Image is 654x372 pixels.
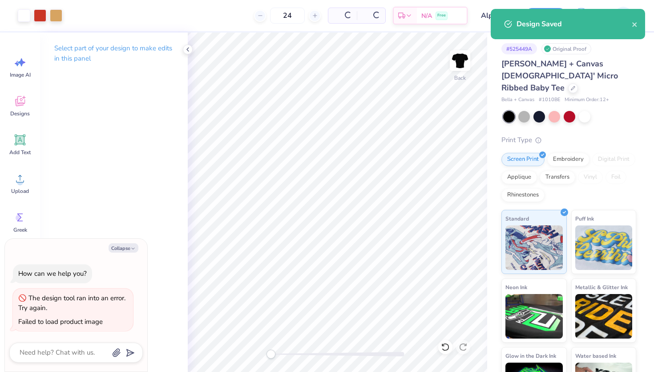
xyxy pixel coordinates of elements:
[505,225,563,270] img: Standard
[501,153,545,166] div: Screen Print
[18,269,87,278] div: How can we help you?
[614,7,632,25] img: Siddhant Singh
[575,282,628,292] span: Metallic & Glitter Ink
[505,282,527,292] span: Neon Ink
[437,12,446,19] span: Free
[474,7,518,25] input: Untitled Design
[575,214,594,223] span: Puff Ink
[501,188,545,202] div: Rhinestones
[632,19,638,29] button: close
[501,135,636,145] div: Print Type
[575,225,633,270] img: Puff Ink
[501,171,537,184] div: Applique
[578,171,603,184] div: Vinyl
[541,43,591,54] div: Original Proof
[109,243,138,253] button: Collapse
[10,110,30,117] span: Designs
[606,171,626,184] div: Foil
[11,188,29,195] span: Upload
[539,96,560,104] span: # 1010BE
[505,351,556,360] span: Glow in the Dark Ink
[10,71,31,78] span: Image AI
[18,294,125,313] div: The design tool ran into an error. Try again.
[517,19,632,29] div: Design Saved
[54,43,174,64] p: Select part of your design to make edits in this panel
[501,58,618,93] span: [PERSON_NAME] + Canvas [DEMOGRAPHIC_DATA]' Micro Ribbed Baby Tee
[565,96,609,104] span: Minimum Order: 12 +
[575,294,633,339] img: Metallic & Glitter Ink
[9,149,31,156] span: Add Text
[540,171,575,184] div: Transfers
[575,351,616,360] span: Water based Ink
[505,294,563,339] img: Neon Ink
[270,8,305,24] input: – –
[505,214,529,223] span: Standard
[451,52,469,69] img: Back
[501,43,537,54] div: # 525449A
[600,7,636,25] a: SS
[501,96,534,104] span: Bella + Canvas
[592,153,635,166] div: Digital Print
[421,11,432,20] span: N/A
[18,317,103,326] div: Failed to load product image
[454,74,466,82] div: Back
[547,153,589,166] div: Embroidery
[266,350,275,359] div: Accessibility label
[13,226,27,233] span: Greek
